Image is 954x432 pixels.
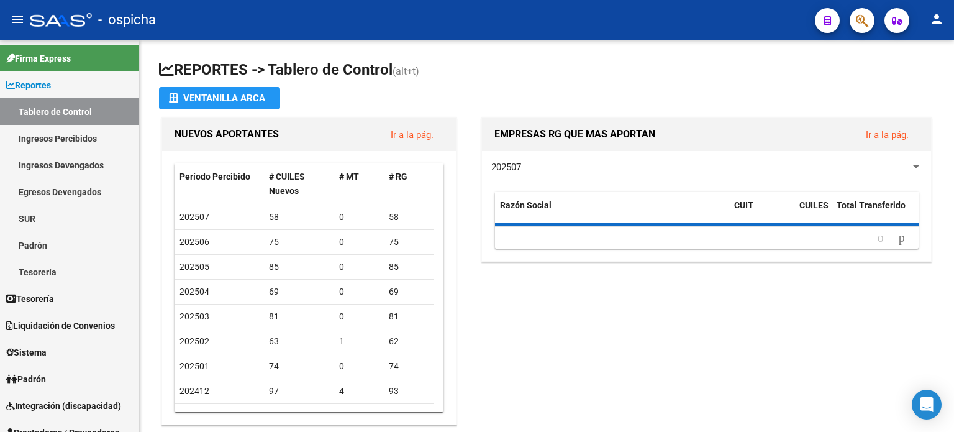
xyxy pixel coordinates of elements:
div: 75 [269,235,330,249]
div: 75 [389,235,429,249]
span: 202507 [179,212,209,222]
span: Padrón [6,372,46,386]
span: CUIT [734,200,753,210]
div: 69 [389,285,429,299]
div: 6 [339,409,379,423]
span: Razón Social [500,200,552,210]
span: 202503 [179,311,209,321]
span: - ospicha [98,6,156,34]
span: 202411 [179,411,209,421]
span: NUEVOS APORTANTES [175,128,279,140]
span: 202502 [179,336,209,346]
div: 81 [389,310,429,324]
span: CUILES [799,200,829,210]
div: 62 [389,334,429,349]
div: 1 [339,334,379,349]
div: Ventanilla ARCA [169,87,270,109]
datatable-header-cell: # MT [334,163,384,205]
span: Reportes [6,78,51,92]
span: 202501 [179,361,209,371]
a: Ir a la pág. [391,129,434,140]
div: 0 [339,210,379,224]
span: 202507 [491,162,521,173]
span: EMPRESAS RG QUE MAS APORTAN [494,128,655,140]
span: 202412 [179,386,209,396]
button: Ventanilla ARCA [159,87,280,109]
div: Open Intercom Messenger [912,390,942,420]
div: 58 [389,210,429,224]
datatable-header-cell: Período Percibido [175,163,264,205]
div: 63 [269,334,330,349]
span: Total Transferido [837,200,906,210]
div: 0 [339,235,379,249]
div: 93 [389,384,429,398]
div: 81 [269,310,330,324]
span: Período Percibido [179,172,250,182]
div: 86 [269,409,330,423]
span: # CUILES Nuevos [269,172,305,196]
a: go to next page [893,231,911,245]
div: 97 [269,384,330,398]
datatable-header-cell: CUILES [794,192,832,233]
datatable-header-cell: # CUILES Nuevos [264,163,335,205]
a: Ir a la pág. [866,129,909,140]
div: 0 [339,310,379,324]
div: 80 [389,409,429,423]
span: 202504 [179,287,209,296]
button: Ir a la pág. [381,123,443,146]
div: 69 [269,285,330,299]
div: 85 [269,260,330,274]
span: Tesorería [6,292,54,306]
datatable-header-cell: CUIT [729,192,794,233]
div: 0 [339,260,379,274]
span: Sistema [6,346,47,359]
mat-icon: person [929,12,944,27]
div: 4 [339,384,379,398]
datatable-header-cell: # RG [384,163,434,205]
h1: REPORTES -> Tablero de Control [159,60,934,81]
mat-icon: menu [10,12,25,27]
datatable-header-cell: Razón Social [495,192,729,233]
div: 74 [389,359,429,374]
span: Liquidación de Convenios [6,319,115,333]
span: # RG [389,172,407,182]
span: # MT [339,172,359,182]
span: 202506 [179,237,209,247]
datatable-header-cell: Total Transferido [832,192,919,233]
div: 0 [339,285,379,299]
div: 85 [389,260,429,274]
div: 0 [339,359,379,374]
span: Firma Express [6,52,71,65]
a: go to previous page [872,231,889,245]
span: (alt+t) [393,65,419,77]
button: Ir a la pág. [856,123,919,146]
div: 74 [269,359,330,374]
span: 202505 [179,262,209,272]
div: 58 [269,210,330,224]
span: Integración (discapacidad) [6,399,121,413]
